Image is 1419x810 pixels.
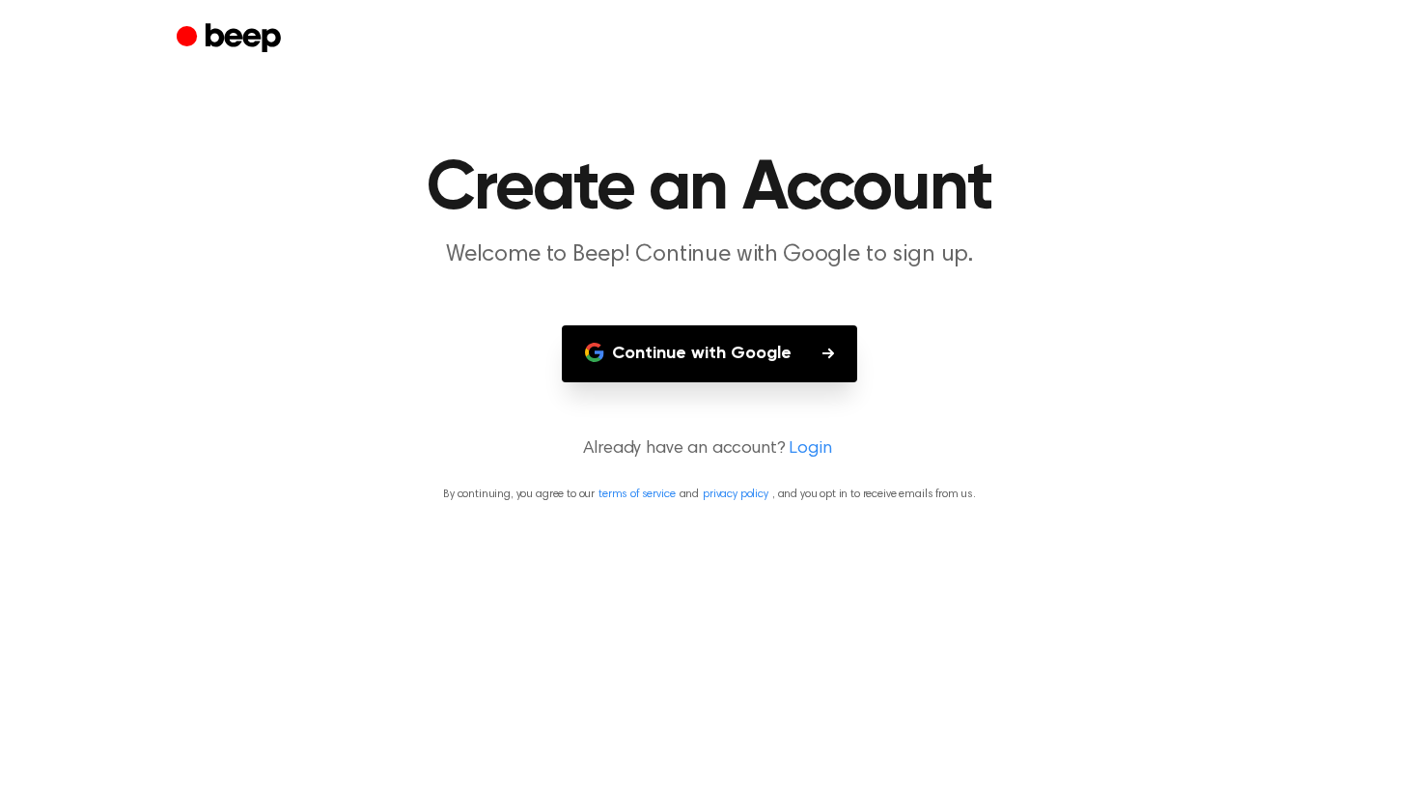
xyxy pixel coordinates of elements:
[562,325,857,382] button: Continue with Google
[23,486,1396,503] p: By continuing, you agree to our and , and you opt in to receive emails from us.
[23,436,1396,462] p: Already have an account?
[339,239,1080,271] p: Welcome to Beep! Continue with Google to sign up.
[598,489,675,500] a: terms of service
[703,489,768,500] a: privacy policy
[789,436,831,462] a: Login
[215,154,1204,224] h1: Create an Account
[177,20,286,58] a: Beep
